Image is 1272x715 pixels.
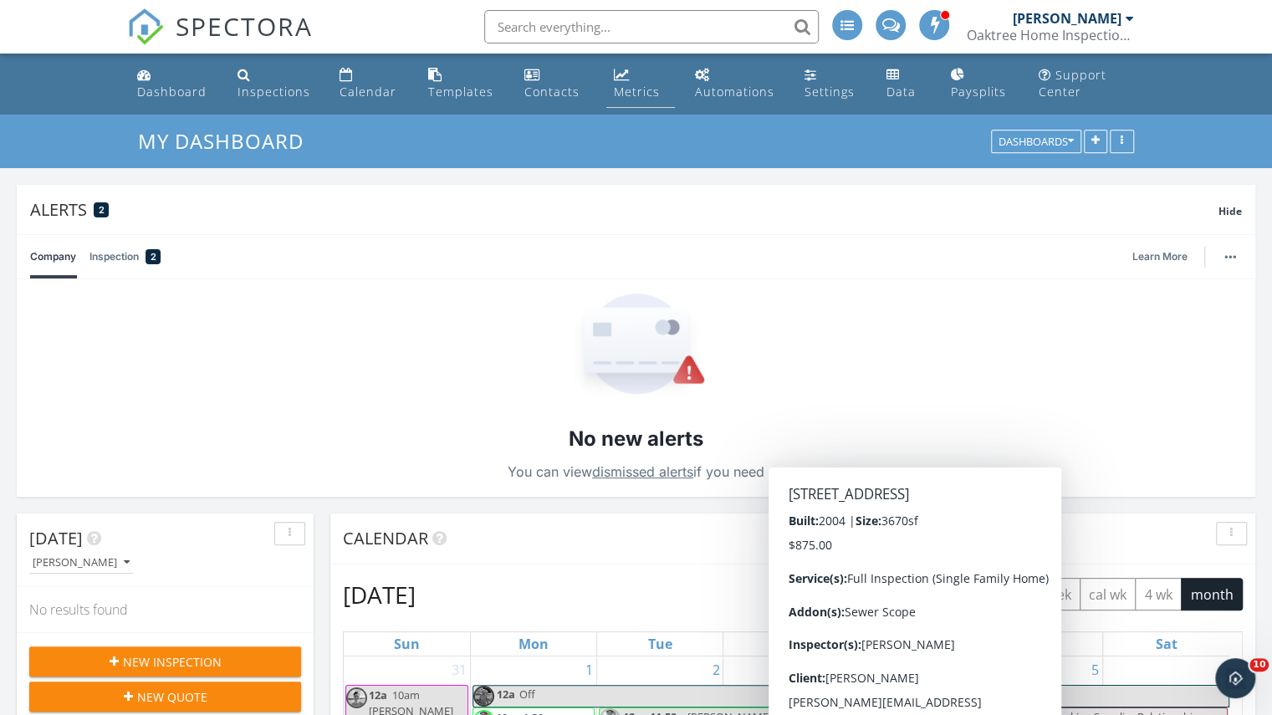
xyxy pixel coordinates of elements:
[999,136,1074,148] div: Dashboards
[473,686,494,707] img: 8963bb0bd5d14165a88c57d697d8e1c3_1_105_c.jpeg
[967,27,1134,43] div: Oaktree Home Inspections
[899,687,915,702] span: Off
[688,60,784,108] a: Automations (Basic)
[515,632,552,656] a: Monday
[346,687,367,708] img: img_2154.jpeg
[17,587,314,632] div: No results found
[879,60,931,108] a: Data
[496,686,516,707] span: 12a
[1249,658,1269,672] span: 10
[508,460,764,483] p: You can view if you need
[29,646,301,677] button: New Inspection
[991,130,1081,154] button: Dashboards
[151,248,156,265] span: 2
[952,578,989,610] button: list
[1029,578,1080,610] button: week
[1088,656,1102,683] a: Go to September 5, 2025
[448,656,470,683] a: Go to August 31, 2025
[30,198,1218,221] div: Alerts
[865,577,904,611] button: Previous month
[29,527,83,549] span: [DATE]
[524,84,580,100] div: Contacts
[569,425,703,453] h2: No new alerts
[606,60,674,108] a: Metrics
[343,578,416,611] h2: [DATE]
[428,84,493,100] div: Templates
[645,632,676,656] a: Tuesday
[897,632,929,656] a: Thursday
[903,577,943,611] button: Next month
[1224,255,1236,258] img: ellipsis-632cfdd7c38ec3a7d453.svg
[130,60,217,108] a: Dashboard
[421,60,504,108] a: Templates
[1215,658,1255,698] iframe: Intercom live chat
[1181,578,1243,610] button: month
[29,552,133,575] button: [PERSON_NAME]
[519,687,535,702] span: Off
[797,60,866,108] a: Settings
[231,60,319,108] a: Inspections
[343,527,428,549] span: Calendar
[886,84,915,100] div: Data
[137,688,207,706] span: New Quote
[769,632,804,656] a: Wednesday
[99,204,105,216] span: 2
[835,656,850,683] a: Go to September 3, 2025
[29,682,301,712] button: New Quote
[89,235,161,278] a: Inspection
[951,84,1006,100] div: Paysplits
[123,653,222,671] span: New Inspection
[567,294,706,398] img: Empty State
[238,84,310,100] div: Inspections
[592,463,693,480] a: dismissed alerts
[1218,204,1242,218] span: Hide
[391,632,423,656] a: Sunday
[518,60,594,108] a: Contacts
[1215,656,1229,683] a: Go to September 6, 2025
[804,84,854,100] div: Settings
[176,8,313,43] span: SPECTORA
[1032,60,1142,108] a: Support Center
[876,686,896,707] span: 12a
[30,235,76,278] a: Company
[127,23,313,58] a: SPECTORA
[127,8,164,45] img: The Best Home Inspection Software - Spectora
[794,578,855,610] button: [DATE]
[340,84,396,100] div: Calendar
[1013,10,1121,27] div: [PERSON_NAME]
[1028,632,1052,656] a: Friday
[853,686,874,707] img: 8963bb0bd5d14165a88c57d697d8e1c3_1_105_c.jpeg
[1039,67,1106,100] div: Support Center
[137,84,207,100] div: Dashboard
[1135,578,1182,610] button: 4 wk
[582,656,596,683] a: Go to September 1, 2025
[944,60,1019,108] a: Paysplits
[695,84,774,100] div: Automations
[962,656,976,683] a: Go to September 4, 2025
[988,578,1030,610] button: day
[613,84,659,100] div: Metrics
[1132,248,1198,265] a: Learn More
[708,656,723,683] a: Go to September 2, 2025
[333,60,408,108] a: Calendar
[33,557,130,569] div: [PERSON_NAME]
[1152,632,1181,656] a: Saturday
[484,10,819,43] input: Search everything...
[138,127,318,155] a: My Dashboard
[369,687,387,702] span: 12a
[1080,578,1137,610] button: cal wk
